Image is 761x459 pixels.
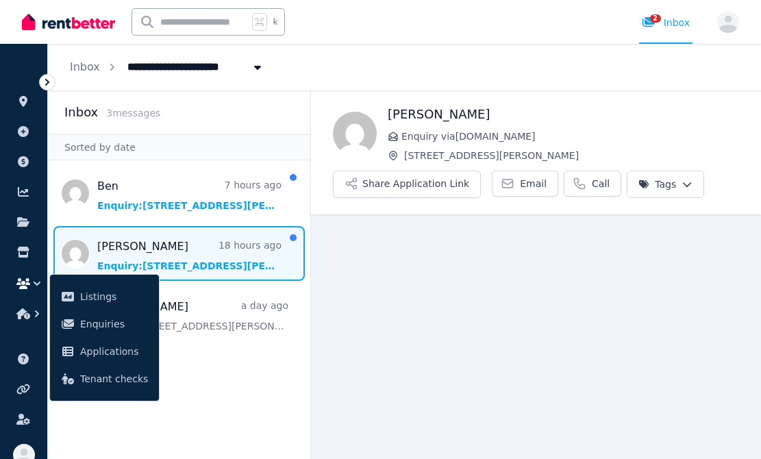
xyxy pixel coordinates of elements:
span: Tenant checks [80,371,148,387]
div: Sorted by date [48,134,310,160]
a: Tenant checks [55,365,153,393]
span: k [273,16,277,27]
a: [PERSON_NAME]a day agoEnquiry:[STREET_ADDRESS][PERSON_NAME]. [97,299,288,333]
span: Enquiry via [DOMAIN_NAME] [401,129,739,143]
a: [PERSON_NAME]18 hours agoEnquiry:[STREET_ADDRESS][PERSON_NAME]. [97,238,282,273]
span: Call [592,177,610,190]
span: Applications [80,343,148,360]
a: Inbox [70,60,100,73]
a: Listings [55,283,153,310]
img: Kristy Langi [333,112,377,156]
span: Enquiries [80,316,148,332]
span: 3 message s [106,108,160,119]
a: Applications [55,338,153,365]
h1: [PERSON_NAME] [388,105,739,124]
a: Enquiries [55,310,153,338]
a: Ben7 hours agoEnquiry:[STREET_ADDRESS][PERSON_NAME]. [97,178,282,212]
a: Call [564,171,621,197]
span: Listings [80,288,148,305]
img: RentBetter [22,12,115,32]
span: Tags [638,177,676,191]
span: [STREET_ADDRESS][PERSON_NAME] [404,149,739,162]
span: Email [520,177,547,190]
nav: Breadcrumb [48,44,286,90]
button: Tags [627,171,704,198]
span: 2 [650,14,661,23]
nav: Message list [48,160,310,347]
a: Email [492,171,558,197]
button: Share Application Link [333,171,481,198]
h2: Inbox [64,103,98,122]
div: Inbox [642,16,690,29]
